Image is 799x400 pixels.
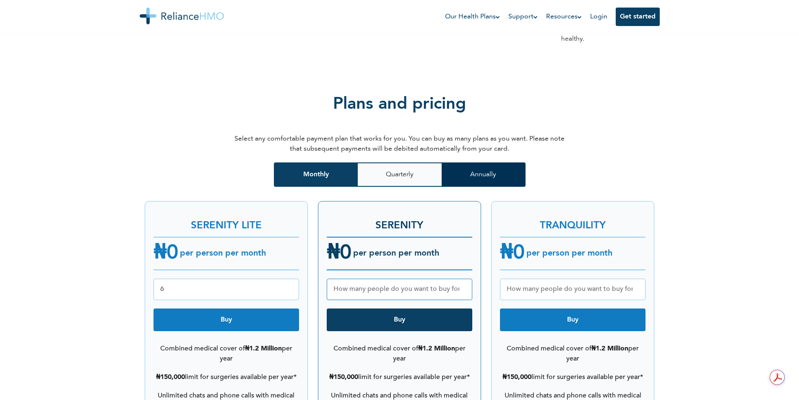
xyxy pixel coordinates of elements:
button: Get started [616,8,660,26]
button: Buy [327,308,472,331]
li: Combined medical cover of per year [500,340,645,368]
h4: ₦ [327,238,351,269]
b: ₦150,000 [502,374,531,381]
img: Reliance HMO's Logo [140,8,224,24]
li: limit for surgeries available per year* [500,368,645,387]
li: Combined medical cover of per year [154,340,299,368]
input: How many people do you want to buy for? [500,279,645,300]
a: Resources [546,12,582,22]
h4: ₦ [500,238,525,269]
a: Login [590,13,607,20]
b: ₦150,000 [156,374,185,381]
b: ₦1.2 Million [245,345,282,352]
button: Buy [154,308,299,331]
span: 0 [513,243,525,264]
li: Combined medical cover of per year [327,340,472,368]
h3: TRANQUILITY [500,210,645,233]
button: Annually [442,162,526,187]
li: limit for surgeries available per year* [154,368,299,387]
h6: per person per month [525,248,612,259]
h4: ₦ [154,238,178,269]
b: ₦150,000 [329,374,358,381]
input: How many people do you want to buy for? [327,279,472,300]
button: Buy [500,308,645,331]
button: Quarterly [358,162,442,187]
span: 0 [340,243,351,264]
a: Our Health Plans [445,12,500,22]
span: 0 [167,243,178,264]
button: Monthly [274,162,358,187]
h6: per person per month [178,248,266,259]
input: How many people do you want to buy for? [154,279,299,300]
p: Select any comfortable payment plan that works for you. You can buy as many plans as you want. Pl... [232,134,567,154]
h3: SERENITY LITE [154,210,299,233]
h3: SERENITY [327,210,472,233]
b: ₦1.2 Million [591,345,628,352]
h6: per person per month [351,248,439,259]
li: limit for surgeries available per year* [327,368,472,387]
a: Support [508,12,538,22]
h2: Plans and pricing [333,67,466,130]
b: ₦1.2 Million [418,345,455,352]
